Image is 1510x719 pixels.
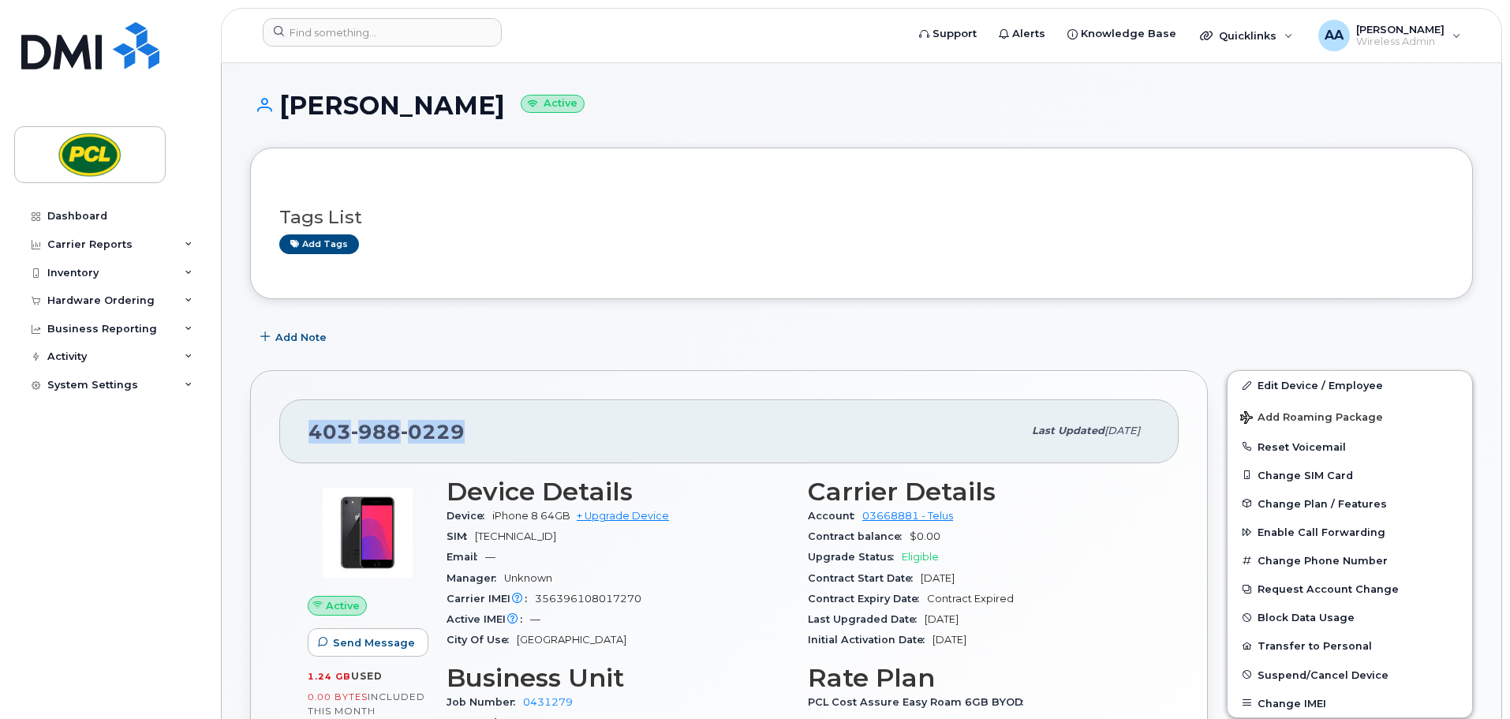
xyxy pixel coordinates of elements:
[808,696,1031,708] span: PCL Cost Assure Easy Roam 6GB BYOD
[1228,489,1472,518] button: Change Plan / Features
[1032,425,1104,436] span: Last updated
[1258,668,1389,680] span: Suspend/Cancel Device
[808,477,1150,506] h3: Carrier Details
[808,593,927,605] span: Contract Expiry Date
[808,634,933,646] span: Initial Activation Date
[1228,661,1472,689] button: Suspend/Cancel Device
[308,420,465,444] span: 403
[1228,575,1472,603] button: Request Account Change
[492,510,570,522] span: iPhone 8 64GB
[1240,411,1383,426] span: Add Roaming Package
[333,635,415,650] span: Send Message
[250,92,1473,119] h1: [PERSON_NAME]
[862,510,953,522] a: 03668881 - Telus
[1228,518,1472,546] button: Enable Call Forwarding
[447,613,530,625] span: Active IMEI
[1258,497,1387,509] span: Change Plan / Features
[351,670,383,682] span: used
[517,634,626,646] span: [GEOGRAPHIC_DATA]
[1228,603,1472,631] button: Block Data Usage
[808,572,921,584] span: Contract Start Date
[351,420,401,444] span: 988
[1228,433,1472,461] button: Reset Voicemail
[320,485,415,580] img: image20231002-4137094-xhln1q.jpeg
[308,628,428,657] button: Send Message
[933,634,966,646] span: [DATE]
[447,477,789,506] h3: Device Details
[279,234,359,254] a: Add tags
[927,593,1014,605] span: Contract Expired
[279,208,1444,227] h3: Tags List
[902,551,939,563] span: Eligible
[447,696,523,708] span: Job Number
[530,613,540,625] span: —
[250,323,340,351] button: Add Note
[808,530,910,542] span: Contract balance
[447,572,504,584] span: Manager
[1228,461,1472,489] button: Change SIM Card
[521,95,585,113] small: Active
[808,510,862,522] span: Account
[910,530,940,542] span: $0.00
[1228,546,1472,575] button: Change Phone Number
[447,551,485,563] span: Email
[401,420,465,444] span: 0229
[808,551,902,563] span: Upgrade Status
[1258,526,1385,538] span: Enable Call Forwarding
[1228,371,1472,399] a: Edit Device / Employee
[504,572,552,584] span: Unknown
[921,572,955,584] span: [DATE]
[1104,425,1140,436] span: [DATE]
[308,691,425,717] span: included this month
[447,593,535,605] span: Carrier IMEI
[447,510,492,522] span: Device
[535,593,641,605] span: 356396108017270
[523,696,573,708] a: 0431279
[447,664,789,692] h3: Business Unit
[275,330,327,345] span: Add Note
[808,664,1150,692] h3: Rate Plan
[1228,689,1472,717] button: Change IMEI
[925,613,959,625] span: [DATE]
[308,691,368,702] span: 0.00 Bytes
[1228,400,1472,433] button: Add Roaming Package
[447,530,475,542] span: SIM
[447,634,517,646] span: City Of Use
[308,671,351,682] span: 1.24 GB
[475,530,556,542] span: [TECHNICAL_ID]
[1228,631,1472,660] button: Transfer to Personal
[577,510,669,522] a: + Upgrade Device
[485,551,495,563] span: —
[808,613,925,625] span: Last Upgraded Date
[326,598,360,613] span: Active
